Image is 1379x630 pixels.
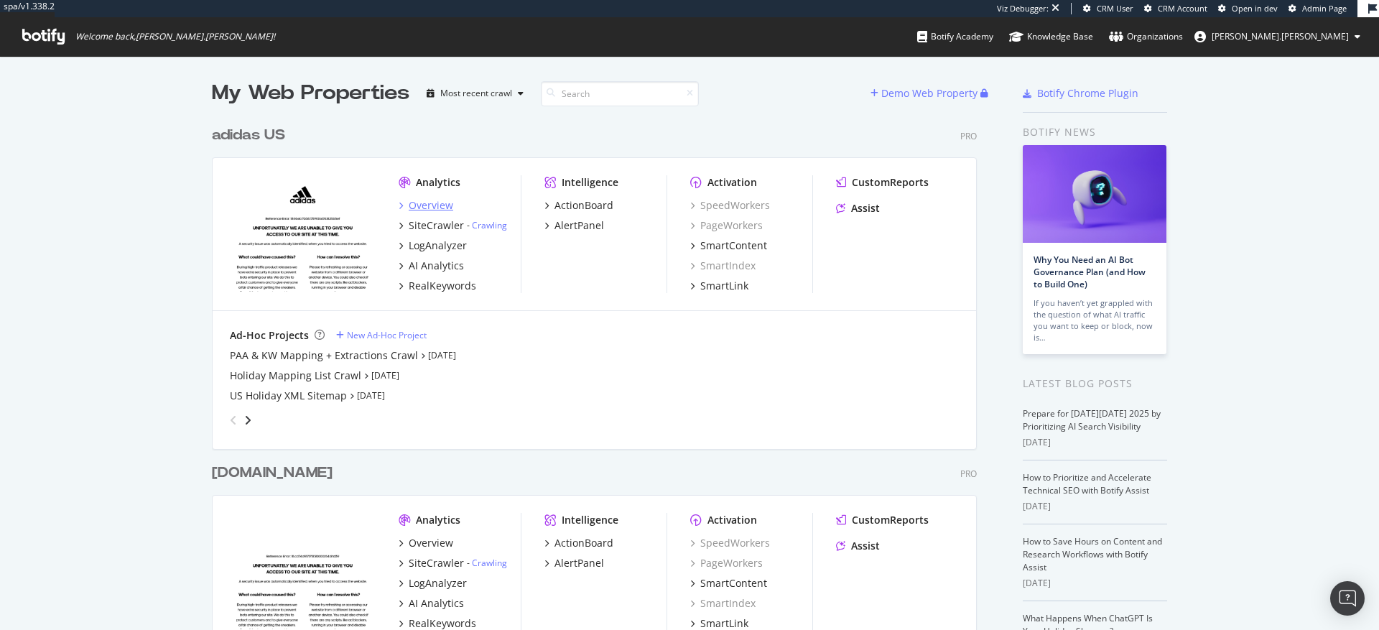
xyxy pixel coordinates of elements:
[707,175,757,190] div: Activation
[399,536,453,550] a: Overview
[243,413,253,427] div: angle-right
[230,328,309,343] div: Ad-Hoc Projects
[1232,3,1278,14] span: Open in dev
[690,279,748,293] a: SmartLink
[690,238,767,253] a: SmartContent
[1158,3,1207,14] span: CRM Account
[230,389,347,403] div: US Holiday XML Sitemap
[997,3,1049,14] div: Viz Debugger:
[75,31,275,42] span: Welcome back, [PERSON_NAME].[PERSON_NAME] !
[1023,500,1167,513] div: [DATE]
[852,175,929,190] div: CustomReports
[544,218,604,233] a: AlertPanel
[917,29,993,44] div: Botify Academy
[870,82,980,105] button: Demo Web Property
[212,463,333,483] div: [DOMAIN_NAME]
[416,513,460,527] div: Analytics
[690,536,770,550] div: SpeedWorkers
[541,81,699,106] input: Search
[1023,577,1167,590] div: [DATE]
[1212,30,1349,42] span: dave.coppedge
[554,198,613,213] div: ActionBoard
[409,536,453,550] div: Overview
[836,539,880,553] a: Assist
[1023,86,1138,101] a: Botify Chrome Plugin
[544,198,613,213] a: ActionBoard
[399,238,467,253] a: LogAnalyzer
[836,175,929,190] a: CustomReports
[336,329,427,341] a: New Ad-Hoc Project
[371,369,399,381] a: [DATE]
[409,198,453,213] div: Overview
[1302,3,1347,14] span: Admin Page
[224,409,243,432] div: angle-left
[472,557,507,569] a: Crawling
[562,175,618,190] div: Intelligence
[690,218,763,233] a: PageWorkers
[1109,17,1183,56] a: Organizations
[399,259,464,273] a: AI Analytics
[700,576,767,590] div: SmartContent
[554,536,613,550] div: ActionBoard
[1009,17,1093,56] a: Knowledge Base
[700,238,767,253] div: SmartContent
[428,349,456,361] a: [DATE]
[1037,86,1138,101] div: Botify Chrome Plugin
[917,17,993,56] a: Botify Academy
[836,201,880,216] a: Assist
[212,79,409,108] div: My Web Properties
[399,198,453,213] a: Overview
[851,201,880,216] div: Assist
[1083,3,1133,14] a: CRM User
[690,596,756,611] a: SmartIndex
[1034,254,1146,290] a: Why You Need an AI Bot Governance Plan (and How to Build One)
[472,219,507,231] a: Crawling
[836,513,929,527] a: CustomReports
[544,556,604,570] a: AlertPanel
[554,556,604,570] div: AlertPanel
[409,576,467,590] div: LogAnalyzer
[554,218,604,233] div: AlertPanel
[1183,25,1372,48] button: [PERSON_NAME].[PERSON_NAME]
[409,218,464,233] div: SiteCrawler
[544,536,613,550] a: ActionBoard
[1109,29,1183,44] div: Organizations
[1218,3,1278,14] a: Open in dev
[707,513,757,527] div: Activation
[690,259,756,273] a: SmartIndex
[870,87,980,99] a: Demo Web Property
[1097,3,1133,14] span: CRM User
[347,329,427,341] div: New Ad-Hoc Project
[212,463,338,483] a: [DOMAIN_NAME]
[467,557,507,569] div: -
[690,556,763,570] a: PageWorkers
[212,125,285,146] div: adidas US
[690,198,770,213] div: SpeedWorkers
[230,348,418,363] a: PAA & KW Mapping + Extractions Crawl
[399,576,467,590] a: LogAnalyzer
[881,86,978,101] div: Demo Web Property
[421,82,529,105] button: Most recent crawl
[230,369,361,383] a: Holiday Mapping List Crawl
[440,89,512,98] div: Most recent crawl
[409,596,464,611] div: AI Analytics
[960,130,977,142] div: Pro
[1144,3,1207,14] a: CRM Account
[1023,376,1167,392] div: Latest Blog Posts
[230,513,376,629] img: adidas.ca
[960,468,977,480] div: Pro
[399,279,476,293] a: RealKeywords
[852,513,929,527] div: CustomReports
[1009,29,1093,44] div: Knowledge Base
[357,389,385,402] a: [DATE]
[399,596,464,611] a: AI Analytics
[851,539,880,553] div: Assist
[1023,407,1161,432] a: Prepare for [DATE][DATE] 2025 by Prioritizing AI Search Visibility
[1289,3,1347,14] a: Admin Page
